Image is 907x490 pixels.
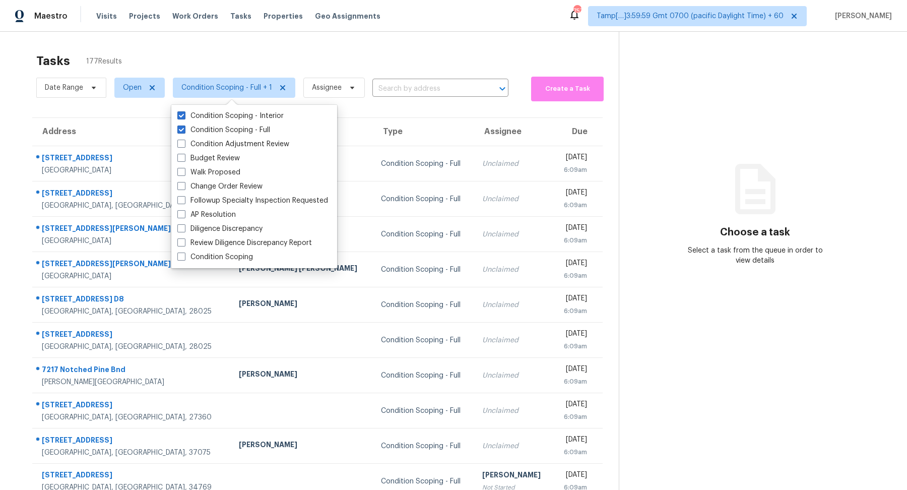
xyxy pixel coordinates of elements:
div: 6:09am [561,377,587,387]
div: Unclaimed [482,300,545,310]
th: Assignee [474,118,553,146]
div: [STREET_ADDRESS][PERSON_NAME] [42,259,223,271]
label: Condition Scoping - Interior [177,111,284,121]
div: [DATE] [561,293,587,306]
div: Condition Scoping - Full [381,159,466,169]
div: [DATE] [561,364,587,377]
div: [GEOGRAPHIC_DATA] [42,271,223,281]
th: Type [373,118,474,146]
span: Projects [129,11,160,21]
label: Review Diligence Discrepancy Report [177,238,312,248]
div: [DATE] [561,188,587,200]
div: 6:09am [561,341,587,351]
label: Change Order Review [177,181,263,192]
div: Condition Scoping - Full [381,371,466,381]
span: Visits [96,11,117,21]
div: [PERSON_NAME] [239,298,365,311]
button: Open [495,82,509,96]
span: Maestro [34,11,68,21]
div: Condition Scoping - Full [381,229,466,239]
label: Condition Scoping [177,252,253,262]
label: Followup Specialty Inspection Requested [177,196,328,206]
div: [DATE] [561,399,587,412]
div: Condition Scoping - Full [381,300,466,310]
div: [STREET_ADDRESS] D8 [42,294,223,307]
div: Unclaimed [482,441,545,451]
div: Unclaimed [482,229,545,239]
span: Work Orders [172,11,218,21]
div: [DATE] [561,329,587,341]
span: Geo Assignments [315,11,380,21]
div: Condition Scoping - Full [381,265,466,275]
div: [DATE] [561,223,587,235]
div: Select a task from the queue in order to view details [687,246,823,266]
div: 7217 Notched Pine Bnd [42,364,223,377]
div: [DATE] [561,258,587,271]
label: AP Resolution [177,210,236,220]
label: Walk Proposed [177,167,240,177]
label: Condition Scoping - Full [177,125,270,135]
span: [PERSON_NAME] [831,11,892,21]
div: Unclaimed [482,371,545,381]
div: [STREET_ADDRESS] [42,329,223,342]
div: [PERSON_NAME][GEOGRAPHIC_DATA] [42,377,223,387]
div: [DATE] [561,152,587,165]
div: 6:09am [561,271,587,281]
div: Unclaimed [482,159,545,169]
div: [PERSON_NAME] [239,440,365,452]
div: 6:09am [561,200,587,210]
div: [STREET_ADDRESS] [42,435,223,448]
div: Condition Scoping - Full [381,441,466,451]
span: Tasks [230,13,251,20]
div: [PERSON_NAME] [482,470,545,482]
div: [STREET_ADDRESS] [42,400,223,412]
th: Due [553,118,603,146]
div: [GEOGRAPHIC_DATA] [42,236,223,246]
div: Condition Scoping - Full [381,335,466,345]
th: Address [32,118,231,146]
div: Unclaimed [482,265,545,275]
div: Unclaimed [482,406,545,416]
div: [STREET_ADDRESS] [42,153,223,165]
div: [GEOGRAPHIC_DATA], [GEOGRAPHIC_DATA], 37075 [42,448,223,458]
span: 177 Results [86,56,122,67]
div: [DATE] [561,470,587,482]
div: [GEOGRAPHIC_DATA], [GEOGRAPHIC_DATA], 27360 [42,412,223,422]
h3: Choose a task [720,227,790,237]
div: 6:09am [561,447,587,457]
div: Unclaimed [482,335,545,345]
div: 6:09am [561,412,587,422]
div: [GEOGRAPHIC_DATA] [42,165,223,175]
div: [DATE] [561,435,587,447]
label: Budget Review [177,153,240,163]
div: [STREET_ADDRESS] [42,188,223,201]
div: Condition Scoping - Full [381,476,466,486]
span: Date Range [45,83,83,93]
div: [GEOGRAPHIC_DATA], [GEOGRAPHIC_DATA], 28025 [42,342,223,352]
span: Open [123,83,142,93]
button: Create a Task [531,77,604,101]
span: Properties [264,11,303,21]
label: Diligence Discrepancy [177,224,263,234]
div: [GEOGRAPHIC_DATA], [GEOGRAPHIC_DATA], 28025 [42,307,223,317]
div: [PERSON_NAME] [239,369,365,382]
span: Condition Scoping - Full + 1 [181,83,272,93]
div: [PERSON_NAME] [PERSON_NAME] [239,263,365,276]
div: Condition Scoping - Full [381,194,466,204]
input: Search by address [372,81,480,97]
div: [GEOGRAPHIC_DATA], [GEOGRAPHIC_DATA], 27603 [42,201,223,211]
div: Unclaimed [482,194,545,204]
span: Tamp[…]3:59:59 Gmt 0700 (pacific Daylight Time) + 60 [597,11,784,21]
div: 757 [573,6,580,16]
h2: Tasks [36,56,70,66]
span: Assignee [312,83,342,93]
span: Create a Task [536,83,599,95]
div: Condition Scoping - Full [381,406,466,416]
label: Condition Adjustment Review [177,139,289,149]
div: 6:09am [561,306,587,316]
div: [STREET_ADDRESS][PERSON_NAME] [42,223,223,236]
div: 6:09am [561,235,587,246]
div: 6:09am [561,165,587,175]
div: [STREET_ADDRESS] [42,470,223,482]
